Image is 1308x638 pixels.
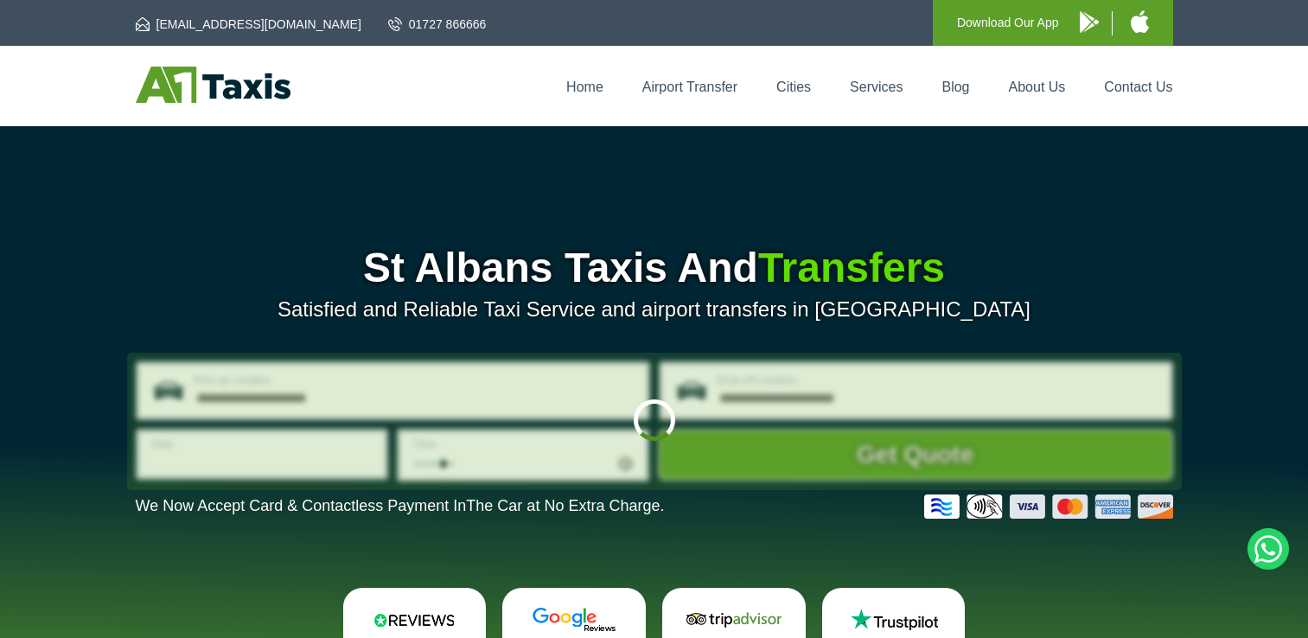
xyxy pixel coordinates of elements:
p: We Now Accept Card & Contactless Payment In [136,497,665,515]
a: About Us [1009,80,1066,94]
h1: St Albans Taxis And [136,247,1173,289]
a: Blog [941,80,969,94]
img: A1 Taxis St Albans LTD [136,67,290,103]
span: Transfers [758,245,945,290]
a: [EMAIL_ADDRESS][DOMAIN_NAME] [136,16,361,33]
a: Cities [776,80,811,94]
a: Services [850,80,903,94]
img: Tripadvisor [682,607,786,633]
img: Credit And Debit Cards [924,494,1173,519]
span: The Car at No Extra Charge. [466,497,664,514]
p: Satisfied and Reliable Taxi Service and airport transfers in [GEOGRAPHIC_DATA] [136,297,1173,322]
img: Trustpilot [842,607,946,633]
p: Download Our App [957,12,1059,34]
img: A1 Taxis iPhone App [1131,10,1149,33]
img: A1 Taxis Android App [1080,11,1099,33]
a: Airport Transfer [642,80,737,94]
a: Home [566,80,603,94]
a: 01727 866666 [388,16,487,33]
img: Reviews.io [362,607,466,633]
img: Google [522,607,626,633]
a: Contact Us [1104,80,1172,94]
